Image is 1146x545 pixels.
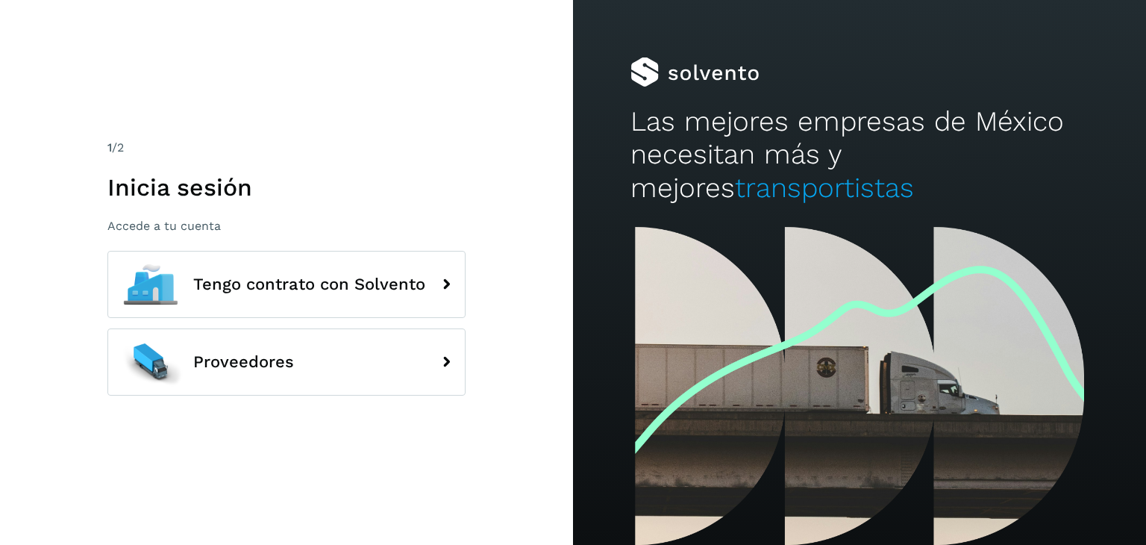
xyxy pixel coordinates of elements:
h2: Las mejores empresas de México necesitan más y mejores [630,105,1089,205]
button: Proveedores [107,328,466,396]
div: /2 [107,139,466,157]
h1: Inicia sesión [107,173,466,202]
span: 1 [107,140,112,155]
p: Accede a tu cuenta [107,219,466,233]
span: transportistas [735,172,914,204]
button: Tengo contrato con Solvento [107,251,466,318]
span: Proveedores [193,353,294,371]
span: Tengo contrato con Solvento [193,275,425,293]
